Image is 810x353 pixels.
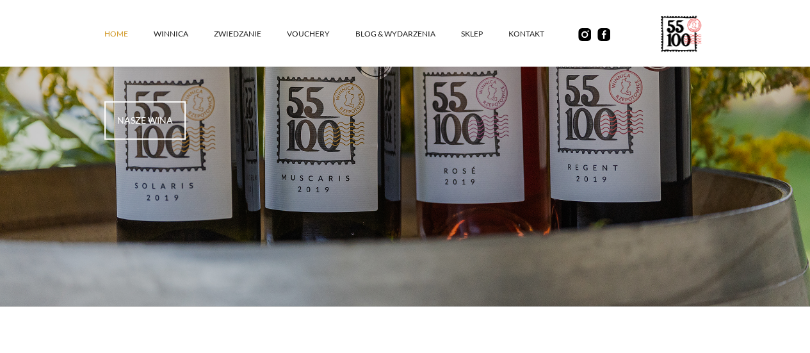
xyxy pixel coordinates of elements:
a: Home [104,15,154,53]
a: vouchery [287,15,355,53]
a: kontakt [508,15,570,53]
a: Blog & Wydarzenia [355,15,461,53]
a: ZWIEDZANIE [214,15,287,53]
a: winnica [154,15,214,53]
a: nasze wina [104,101,186,140]
a: SKLEP [461,15,508,53]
